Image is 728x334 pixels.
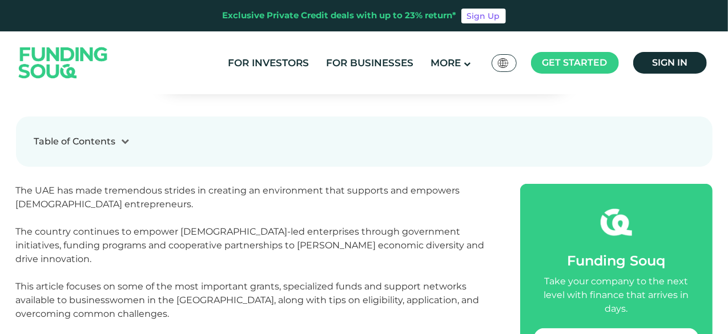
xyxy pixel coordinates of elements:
a: Sign in [633,52,707,74]
img: Logo [7,34,119,91]
p: The country continues to empower [DEMOGRAPHIC_DATA]-led enterprises through government initiative... [16,225,495,266]
a: Sign Up [461,9,506,23]
p: The UAE has made tremendous strides in creating an environment that supports and empowers [DEMOGR... [16,184,495,211]
p: This article focuses on some of the most important grants, specialized funds and support networks... [16,280,495,321]
a: For Businesses [323,54,416,73]
div: Take your company to the next level with finance that arrives in days. [534,275,698,316]
a: For Investors [225,54,312,73]
img: fsicon [601,207,632,238]
span: Funding Souq [567,252,665,269]
div: Table of Contents [34,135,116,148]
span: More [431,57,461,69]
div: Exclusive Private Credit deals with up to 23% return* [223,9,457,22]
span: Sign in [652,57,687,68]
img: SA Flag [498,58,508,68]
span: Get started [542,57,608,68]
